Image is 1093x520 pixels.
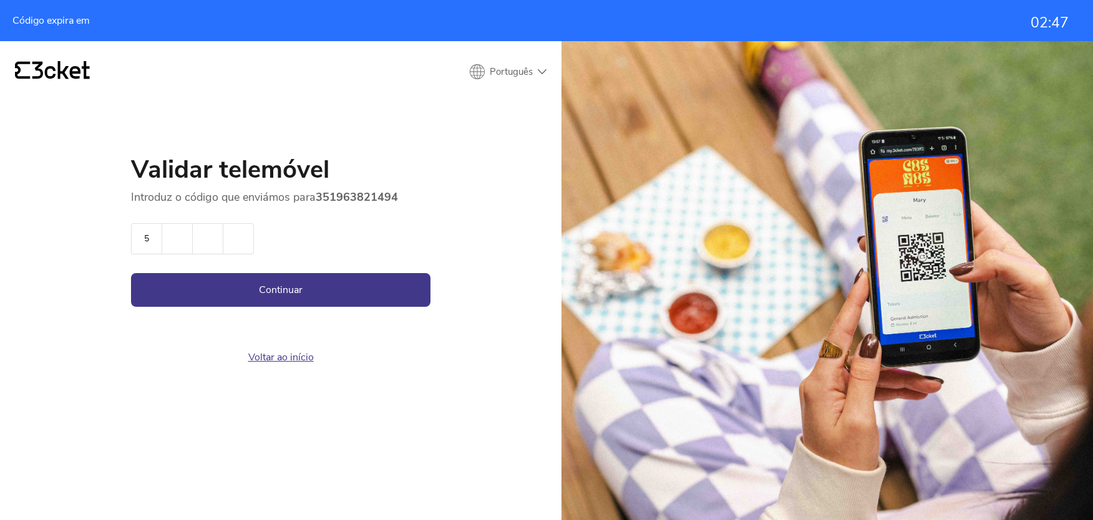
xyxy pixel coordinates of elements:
[15,62,30,79] g: {' '}
[131,190,430,205] p: Introduz o código que enviámos para
[248,350,314,364] a: Voltar ao início
[316,190,398,205] strong: 351963821494
[12,15,90,26] span: Código expira em
[131,273,430,307] button: Continuar
[15,61,90,82] a: {' '}
[561,41,1093,520] img: People having fun
[1031,15,1069,31] div: 02:47
[131,157,430,190] h1: Validar telemóvel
